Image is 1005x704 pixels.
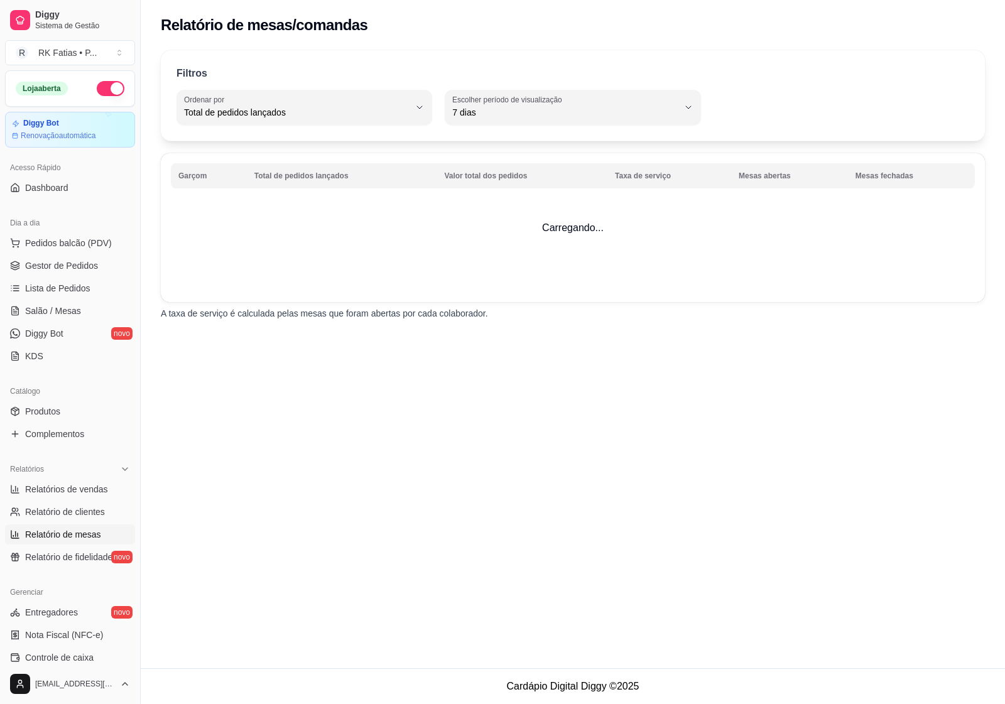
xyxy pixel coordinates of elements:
[25,506,105,518] span: Relatório de clientes
[445,90,700,125] button: Escolher período de visualização7 dias
[23,119,59,128] article: Diggy Bot
[25,237,112,249] span: Pedidos balcão (PDV)
[161,15,367,35] h2: Relatório de mesas/comandas
[16,46,28,59] span: R
[25,181,68,194] span: Dashboard
[25,651,94,664] span: Controle de caixa
[177,66,207,81] p: Filtros
[5,178,135,198] a: Dashboard
[5,547,135,567] a: Relatório de fidelidadenovo
[16,82,68,95] div: Loja aberta
[5,112,135,148] a: Diggy BotRenovaçãoautomática
[25,528,101,541] span: Relatório de mesas
[25,327,63,340] span: Diggy Bot
[5,524,135,544] a: Relatório de mesas
[25,551,112,563] span: Relatório de fidelidade
[21,131,95,141] article: Renovação automática
[5,213,135,233] div: Dia a dia
[10,464,44,474] span: Relatórios
[5,625,135,645] a: Nota Fiscal (NFC-e)
[25,259,98,272] span: Gestor de Pedidos
[5,582,135,602] div: Gerenciar
[97,81,124,96] button: Alterar Status
[5,233,135,253] button: Pedidos balcão (PDV)
[184,94,229,105] label: Ordenar por
[5,401,135,421] a: Produtos
[5,40,135,65] button: Select a team
[25,282,90,295] span: Lista de Pedidos
[141,668,1005,704] footer: Cardápio Digital Diggy © 2025
[452,94,566,105] label: Escolher período de visualização
[5,424,135,444] a: Complementos
[5,346,135,366] a: KDS
[25,606,78,619] span: Entregadores
[25,350,43,362] span: KDS
[5,647,135,668] a: Controle de caixa
[25,428,84,440] span: Complementos
[5,323,135,344] a: Diggy Botnovo
[25,305,81,317] span: Salão / Mesas
[35,679,115,689] span: [EMAIL_ADDRESS][DOMAIN_NAME]
[452,106,678,119] span: 7 dias
[25,405,60,418] span: Produtos
[5,479,135,499] a: Relatórios de vendas
[35,21,130,31] span: Sistema de Gestão
[5,381,135,401] div: Catálogo
[177,90,432,125] button: Ordenar porTotal de pedidos lançados
[5,301,135,321] a: Salão / Mesas
[161,307,985,320] p: A taxa de serviço é calculada pelas mesas que foram abertas por cada colaborador.
[161,153,985,302] td: Carregando...
[5,502,135,522] a: Relatório de clientes
[35,9,130,21] span: Diggy
[25,483,108,496] span: Relatórios de vendas
[5,669,135,699] button: [EMAIL_ADDRESS][DOMAIN_NAME]
[38,46,97,59] div: RK Fatias • P ...
[5,602,135,622] a: Entregadoresnovo
[5,256,135,276] a: Gestor de Pedidos
[184,106,410,119] span: Total de pedidos lançados
[5,158,135,178] div: Acesso Rápido
[5,278,135,298] a: Lista de Pedidos
[25,629,103,641] span: Nota Fiscal (NFC-e)
[5,5,135,35] a: DiggySistema de Gestão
